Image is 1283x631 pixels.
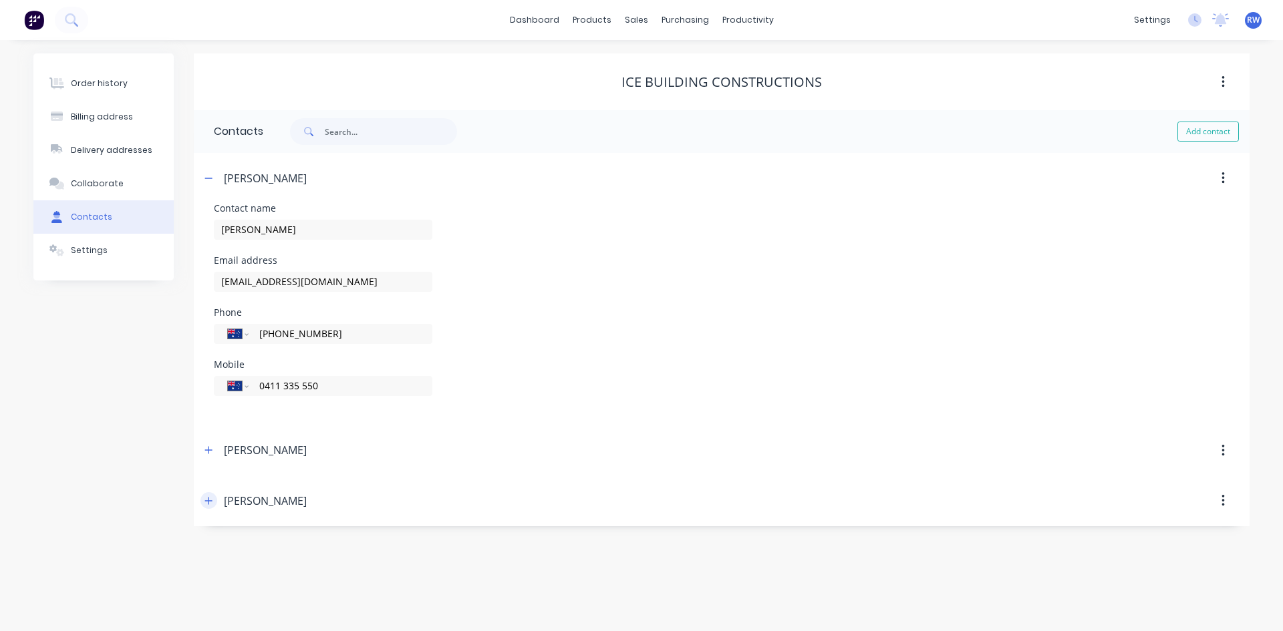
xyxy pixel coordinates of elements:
div: productivity [716,10,780,30]
div: [PERSON_NAME] [224,442,307,458]
span: RW [1247,14,1260,26]
button: Add contact [1177,122,1239,142]
div: sales [618,10,655,30]
div: Collaborate [71,178,124,190]
div: ICE BUILDING CONSTRUCTIONS [621,74,822,90]
div: Contacts [71,211,112,223]
div: Phone [214,308,432,317]
div: purchasing [655,10,716,30]
button: Settings [33,234,174,267]
div: Contact name [214,204,432,213]
div: Billing address [71,111,133,123]
div: Delivery addresses [71,144,152,156]
button: Order history [33,67,174,100]
button: Delivery addresses [33,134,174,167]
div: Email address [214,256,432,265]
div: settings [1127,10,1177,30]
button: Contacts [33,200,174,234]
button: Collaborate [33,167,174,200]
div: products [566,10,618,30]
div: Order history [71,77,128,89]
div: Mobile [214,360,432,369]
img: Factory [24,10,44,30]
div: [PERSON_NAME] [224,170,307,186]
div: Contacts [194,110,263,153]
div: [PERSON_NAME] [224,493,307,509]
a: dashboard [503,10,566,30]
div: Settings [71,244,108,256]
button: Billing address [33,100,174,134]
input: Search... [325,118,457,145]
